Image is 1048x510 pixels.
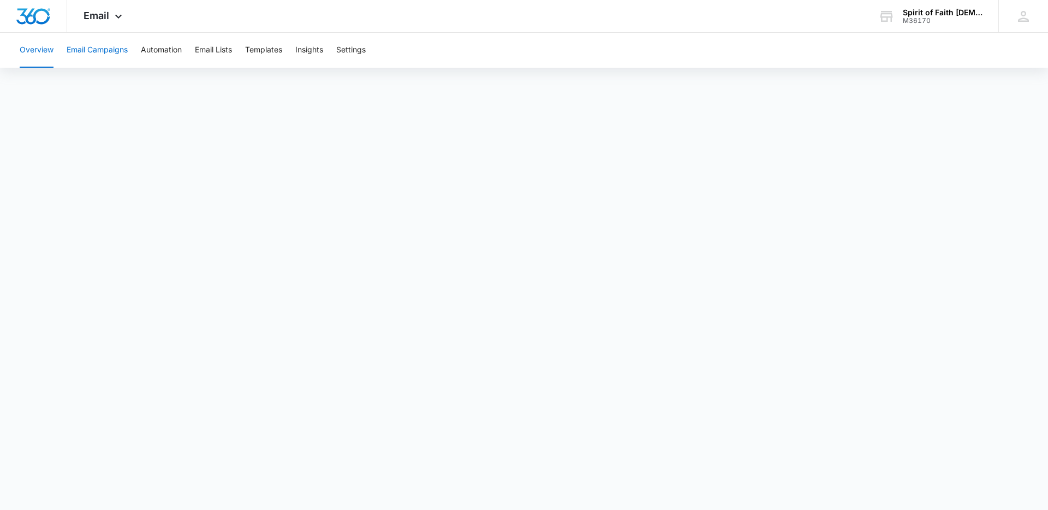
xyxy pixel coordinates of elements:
[67,33,128,68] button: Email Campaigns
[295,33,323,68] button: Insights
[195,33,232,68] button: Email Lists
[245,33,282,68] button: Templates
[84,10,109,21] span: Email
[903,8,982,17] div: account name
[141,33,182,68] button: Automation
[903,17,982,25] div: account id
[336,33,366,68] button: Settings
[20,33,53,68] button: Overview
